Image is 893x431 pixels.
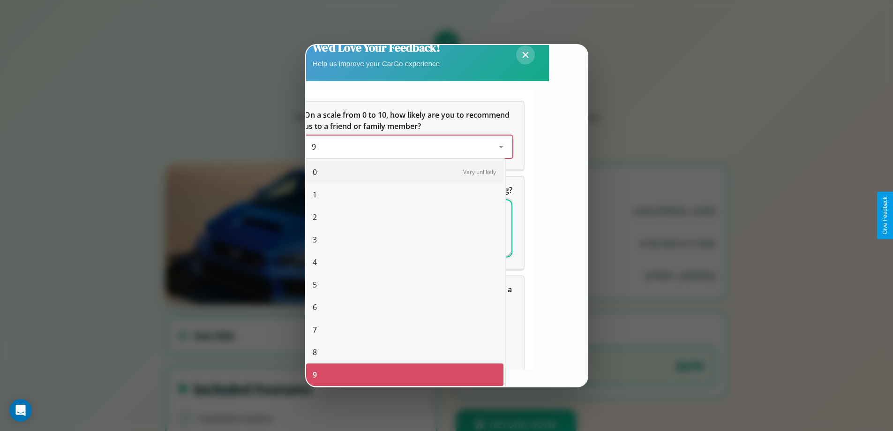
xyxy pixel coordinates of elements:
p: Help us improve your CarGo experience [313,57,440,70]
div: 1 [306,183,503,206]
span: 8 [313,347,317,358]
div: 5 [306,273,503,296]
div: On a scale from 0 to 10, how likely are you to recommend us to a friend or family member? [304,136,512,158]
div: 9 [306,363,503,386]
span: 9 [313,369,317,380]
div: 3 [306,228,503,251]
span: 2 [313,212,317,223]
span: 6 [313,302,317,313]
div: 4 [306,251,503,273]
div: 10 [306,386,503,408]
span: 0 [313,166,317,178]
div: 2 [306,206,503,228]
span: 4 [313,257,317,268]
span: On a scale from 0 to 10, how likely are you to recommend us to a friend or family member? [304,110,511,131]
h2: We'd Love Your Feedback! [313,40,440,55]
div: On a scale from 0 to 10, how likely are you to recommend us to a friend or family member? [293,102,524,169]
span: 1 [313,189,317,200]
span: 3 [313,234,317,245]
h5: On a scale from 0 to 10, how likely are you to recommend us to a friend or family member? [304,109,512,132]
span: 7 [313,324,317,335]
div: 0 [306,161,503,183]
div: 7 [306,318,503,341]
div: Open Intercom Messenger [9,399,32,422]
div: 8 [306,341,503,363]
div: Give Feedback [882,197,888,234]
span: 9 [312,142,316,152]
span: Which of the following features do you value the most in a vehicle? [304,284,514,306]
div: 6 [306,296,503,318]
span: What can we do to make your experience more satisfying? [304,185,512,195]
span: Very unlikely [463,168,496,176]
span: 5 [313,279,317,290]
